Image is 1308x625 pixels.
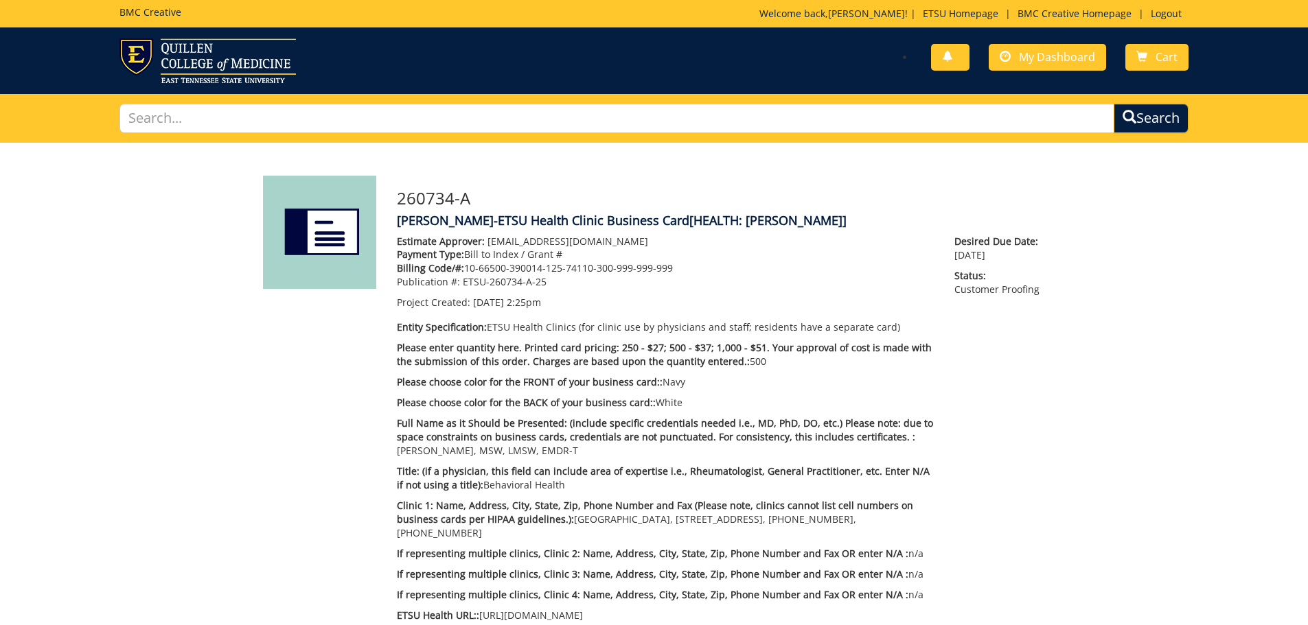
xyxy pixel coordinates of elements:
[397,609,934,622] p: [URL][DOMAIN_NAME]
[397,499,934,540] p: [GEOGRAPHIC_DATA], [STREET_ADDRESS], [PHONE_NUMBER], [PHONE_NUMBER]
[989,44,1106,71] a: My Dashboard
[1125,44,1189,71] a: Cart
[397,567,908,580] span: If representing multiple clinics, Clinic 3: Name, Address, City, State, Zip, Phone Number and Fax...
[397,588,934,602] p: n/a
[1144,7,1189,20] a: Logout
[397,375,934,389] p: Navy
[397,189,1046,207] h3: 260734-A
[1019,49,1095,64] span: My Dashboard
[473,296,541,309] span: [DATE] 2:25pm
[397,416,933,443] span: Full Name as it Should be Presented: (include specific credentials needed i.e., MD, PhD, DO, etc....
[397,341,934,368] p: 500
[397,499,913,526] span: Clinic 1: Name, Address, City, State, Zip, Phone Number and Fax (Please note, clinics cannot list...
[1011,7,1138,20] a: BMC Creative Homepage
[463,275,547,288] span: ETSU-260734-A-25
[119,7,181,17] h5: BMC Creative
[397,416,934,458] p: [PERSON_NAME], MSW, LMSW, EMDR-T
[916,7,1005,20] a: ETSU Homepage
[397,248,464,261] span: Payment Type:
[119,104,1115,133] input: Search...
[689,212,847,228] span: [HEALTH: [PERSON_NAME]]
[397,248,934,261] p: Bill to Index / Grant #
[397,588,908,601] span: If representing multiple clinics, Clinic 4: Name, Address, City, State, Zip, Phone Number and Fax...
[397,320,934,334] p: ETSU Health Clinics (for clinic use by physicians and staff; residents have a separate card)
[397,320,487,333] span: Entity Specification:
[1114,104,1189,133] button: Search
[954,269,1045,283] span: Status:
[828,7,905,20] a: [PERSON_NAME]
[397,235,934,248] p: [EMAIL_ADDRESS][DOMAIN_NAME]
[397,214,1046,228] h4: [PERSON_NAME]-ETSU Health Clinic Business Card
[954,235,1045,262] p: [DATE]
[397,275,460,288] span: Publication #:
[263,176,376,289] img: Product featured image
[397,567,934,581] p: n/a
[397,261,934,275] p: 10-66500-390014-125-74110-300-999-999-999
[397,547,908,560] span: If representing multiple clinics, Clinic 2: Name, Address, City, State, Zip, Phone Number and Fax...
[397,464,934,492] p: Behavioral Health
[397,261,464,274] span: Billing Code/#:
[954,235,1045,248] span: Desired Due Date:
[1156,49,1178,64] span: Cart
[397,609,479,622] span: ETSU Health URL::
[397,341,932,368] span: Please enter quantity here. Printed card pricing: 250 - $27; 500 - $37; 1,000 - $51. Your approva...
[397,396,934,410] p: White
[397,235,485,248] span: Estimate Approver:
[397,396,656,409] span: Please choose color for the BACK of your business card::
[397,375,663,388] span: Please choose color for the FRONT of your business card::
[397,464,930,491] span: Title: (if a physician, this field can include area of expertise i.e., Rheumatologist, General Pr...
[954,269,1045,296] p: Customer Proofing
[397,547,934,561] p: n/a
[397,296,470,309] span: Project Created:
[119,38,296,83] img: ETSU logo
[759,7,1189,21] p: Welcome back, ! | | |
